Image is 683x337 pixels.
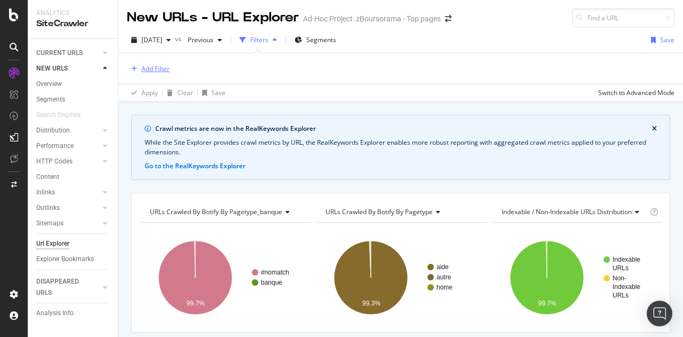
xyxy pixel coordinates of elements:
span: URLs Crawled By Botify By pagetype_banque [150,207,282,216]
a: Overview [36,79,110,90]
div: Explorer Bookmarks [36,254,94,265]
div: Outlinks [36,202,60,214]
text: aide [436,263,449,271]
a: Segments [36,94,110,105]
div: Segments [36,94,65,105]
span: URLs Crawled By Botify By pagetype [325,207,433,216]
a: Distribution [36,125,100,136]
div: Open Intercom Messenger [647,301,672,326]
text: 99.3% [362,300,380,307]
div: info banner [131,115,670,180]
span: 2025 Oct. 7th [141,35,162,44]
div: SiteCrawler [36,18,109,30]
a: Outlinks [36,202,100,214]
a: Analysis Info [36,308,110,319]
span: Previous [184,35,213,44]
button: Apply [127,84,158,101]
div: Filters [250,35,268,44]
a: Performance [36,140,100,152]
div: Analysis Info [36,308,74,319]
button: Save [198,84,226,101]
div: CURRENT URLS [36,48,83,59]
div: Switch to Advanced Mode [598,88,674,97]
button: close banner [649,122,660,136]
button: [DATE] [127,32,175,49]
a: NEW URLS [36,63,100,74]
a: Sitemaps [36,218,100,229]
div: Inlinks [36,187,55,198]
div: arrow-right-arrow-left [445,15,451,22]
svg: A chart. [140,231,307,324]
text: Indexable [613,256,640,263]
div: Overview [36,79,62,90]
div: Add Filter [141,64,170,73]
text: URLs [613,264,629,272]
div: NEW URLS [36,63,68,74]
button: Segments [290,32,340,49]
div: Url Explorer [36,238,69,249]
a: Search Engines [36,109,91,121]
button: Go to the RealKeywords Explorer [145,161,245,171]
button: Switch to Advanced Mode [594,84,674,101]
text: banque [261,279,282,286]
div: DISAPPEARED URLS [36,276,90,299]
div: HTTP Codes [36,156,73,167]
text: 99.7% [187,300,205,307]
a: Explorer Bookmarks [36,254,110,265]
button: Save [647,32,674,49]
h4: Indexable / Non-Indexable URLs Distribution [499,203,648,221]
div: Apply [141,88,158,97]
text: Non- [613,275,626,282]
text: autre [436,273,451,281]
a: DISAPPEARED URLS [36,276,100,299]
div: Distribution [36,125,70,136]
text: URLs [613,292,629,299]
div: Crawl metrics are now in the RealKeywords Explorer [155,124,652,134]
h4: URLs Crawled By Botify By pagetype [323,203,476,221]
div: Search Engines [36,109,81,121]
span: vs [175,34,184,43]
span: Segments [306,35,336,44]
text: home [436,284,452,291]
input: Find a URL [572,9,674,27]
div: Content [36,171,59,183]
text: #nomatch [261,269,289,276]
text: Indexable [613,283,640,291]
h4: URLs Crawled By Botify By pagetype_banque [148,203,300,221]
a: CURRENT URLS [36,48,100,59]
div: Clear [177,88,193,97]
a: Content [36,171,110,183]
div: Save [211,88,226,97]
div: Save [660,35,674,44]
a: Inlinks [36,187,100,198]
span: Indexable / Non-Indexable URLs distribution [502,207,632,216]
button: Clear [163,84,193,101]
div: While the Site Explorer provides crawl metrics by URL, the RealKeywords Explorer enables more rob... [145,138,657,157]
a: Url Explorer [36,238,110,249]
text: 99.7% [538,300,556,307]
div: New URLs - URL Explorer [127,9,299,27]
div: Analytics [36,9,109,18]
svg: A chart. [491,231,659,324]
button: Previous [184,32,226,49]
a: HTTP Codes [36,156,100,167]
svg: A chart. [315,231,483,324]
button: Filters [235,32,281,49]
div: Performance [36,140,74,152]
button: Add Filter [127,62,170,75]
div: Sitemaps [36,218,63,229]
div: Ad-Hoc Project: zBoursorama - Top pages [303,13,441,24]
